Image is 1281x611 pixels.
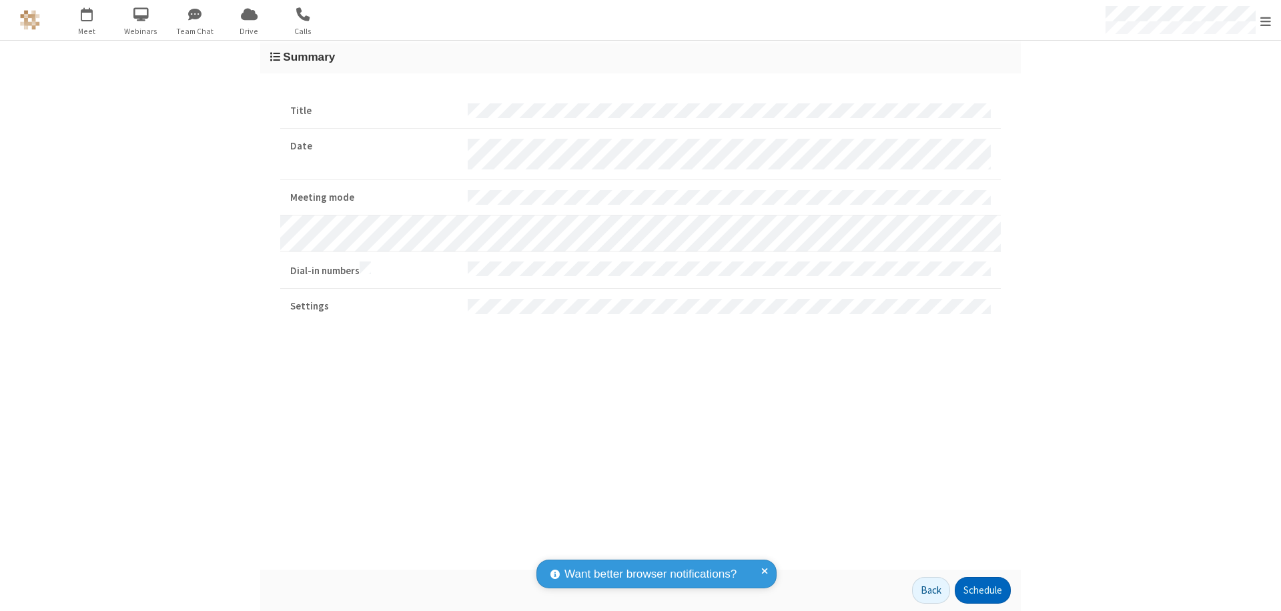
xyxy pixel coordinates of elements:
span: Meet [62,25,112,37]
span: Webinars [116,25,166,37]
img: QA Selenium DO NOT DELETE OR CHANGE [20,10,40,30]
iframe: Chat [1248,576,1271,602]
strong: Meeting mode [290,190,458,205]
strong: Title [290,103,458,119]
span: Team Chat [170,25,220,37]
span: Summary [283,50,335,63]
span: Want better browser notifications? [564,566,737,583]
strong: Settings [290,299,458,314]
span: Drive [224,25,274,37]
strong: Dial-in numbers [290,261,458,279]
strong: Date [290,139,458,154]
button: Schedule [955,577,1011,604]
button: Back [912,577,950,604]
span: Calls [278,25,328,37]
